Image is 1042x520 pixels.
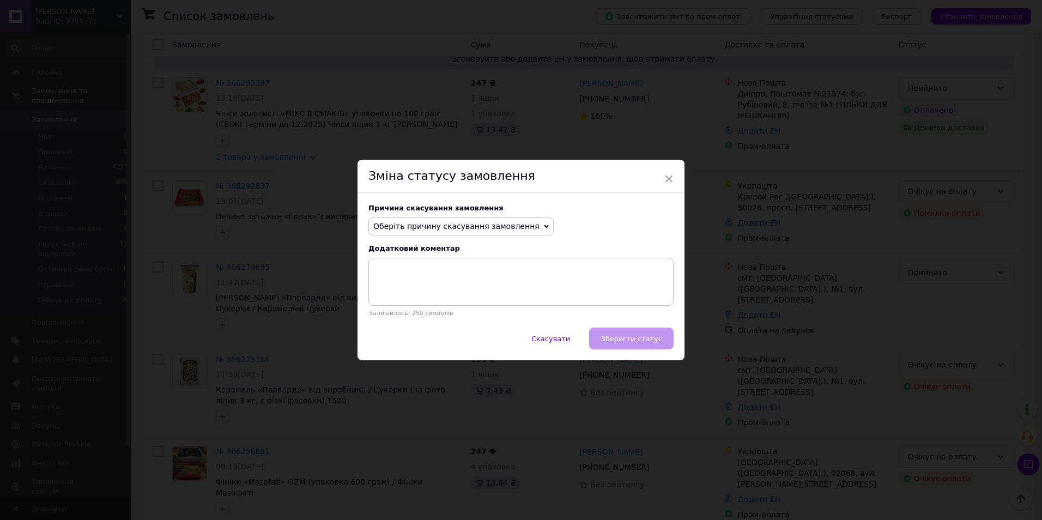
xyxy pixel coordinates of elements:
span: Скасувати [531,335,570,343]
div: Причина скасування замовлення [368,204,674,212]
div: Зміна статусу замовлення [358,160,684,193]
span: Оберіть причину скасування замовлення [373,222,540,231]
button: Скасувати [520,328,581,349]
p: Залишилось: 250 символів [368,310,674,317]
div: Додатковий коментар [368,244,674,252]
span: × [664,170,674,188]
